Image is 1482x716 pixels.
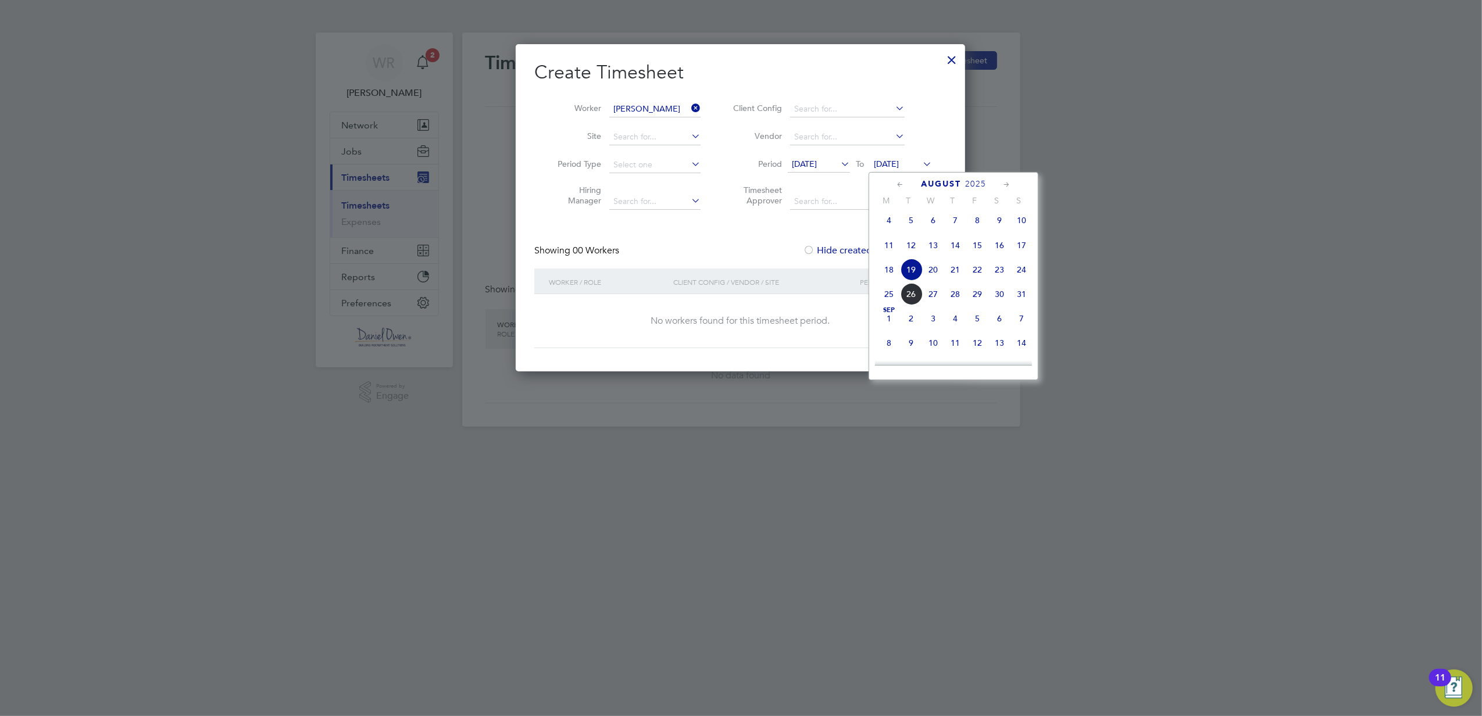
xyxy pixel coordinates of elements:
[546,268,670,295] div: Worker / Role
[966,209,988,231] span: 8
[900,332,922,354] span: 9
[878,332,900,354] span: 8
[609,194,701,210] input: Search for...
[922,259,944,281] span: 20
[874,159,899,169] span: [DATE]
[1010,259,1033,281] span: 24
[1435,670,1473,707] button: Open Resource Center, 11 new notifications
[549,159,601,169] label: Period Type
[670,268,857,295] div: Client Config / Vendor / Site
[944,234,966,256] span: 14
[988,357,1010,379] span: 20
[549,131,601,141] label: Site
[1010,283,1033,305] span: 31
[852,156,867,171] span: To
[900,234,922,256] span: 12
[922,283,944,305] span: 27
[534,245,622,257] div: Showing
[878,283,900,305] span: 25
[919,195,941,206] span: W
[900,307,922,330] span: 2
[922,234,944,256] span: 13
[573,245,619,256] span: 00 Workers
[803,245,921,256] label: Hide created timesheets
[1010,234,1033,256] span: 17
[922,357,944,379] span: 17
[730,185,782,206] label: Timesheet Approver
[944,332,966,354] span: 11
[988,307,1010,330] span: 6
[730,103,782,113] label: Client Config
[878,234,900,256] span: 11
[921,179,961,189] span: August
[966,259,988,281] span: 22
[966,307,988,330] span: 5
[790,129,905,145] input: Search for...
[985,195,1008,206] span: S
[549,185,601,206] label: Hiring Manager
[988,283,1010,305] span: 30
[944,307,966,330] span: 4
[790,101,905,117] input: Search for...
[546,315,935,327] div: No workers found for this timesheet period.
[730,159,782,169] label: Period
[1008,195,1030,206] span: S
[966,332,988,354] span: 12
[534,60,947,85] h2: Create Timesheet
[878,307,900,313] span: Sep
[730,131,782,141] label: Vendor
[900,209,922,231] span: 5
[878,307,900,330] span: 1
[878,357,900,379] span: 15
[1010,357,1033,379] span: 21
[944,283,966,305] span: 28
[1010,209,1033,231] span: 10
[988,332,1010,354] span: 13
[897,195,919,206] span: T
[900,283,922,305] span: 26
[609,101,701,117] input: Search for...
[922,332,944,354] span: 10
[965,179,986,189] span: 2025
[549,103,601,113] label: Worker
[900,357,922,379] span: 16
[878,209,900,231] span: 4
[790,194,905,210] input: Search for...
[609,157,701,173] input: Select one
[609,129,701,145] input: Search for...
[900,259,922,281] span: 19
[944,209,966,231] span: 7
[792,159,817,169] span: [DATE]
[966,234,988,256] span: 15
[1435,678,1445,693] div: 11
[944,259,966,281] span: 21
[966,283,988,305] span: 29
[988,234,1010,256] span: 16
[922,307,944,330] span: 3
[878,259,900,281] span: 18
[988,259,1010,281] span: 23
[963,195,985,206] span: F
[857,268,935,295] div: Period
[944,357,966,379] span: 18
[988,209,1010,231] span: 9
[1010,332,1033,354] span: 14
[966,357,988,379] span: 19
[941,195,963,206] span: T
[1010,307,1033,330] span: 7
[922,209,944,231] span: 6
[875,195,897,206] span: M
